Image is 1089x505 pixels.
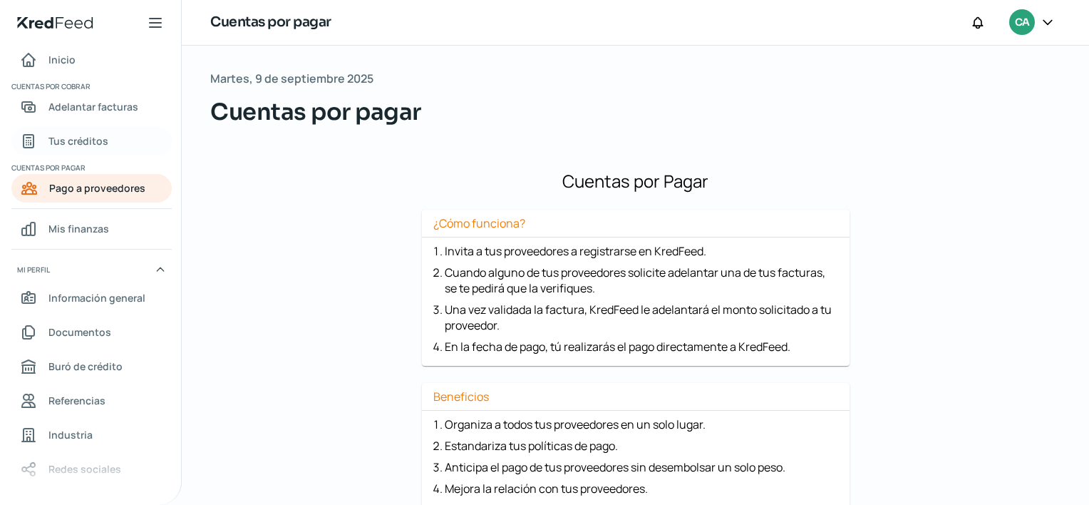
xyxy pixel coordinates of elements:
[48,289,145,307] span: Información general
[49,179,145,197] span: Pago a proveedores
[11,284,172,312] a: Información general
[422,389,850,411] h3: Beneficios
[210,12,331,33] h1: Cuentas por pagar
[11,455,172,484] a: Redes sociales
[11,387,172,415] a: Referencias
[445,339,838,354] li: En la fecha de pago, tú realizarás el pago directamente a KredFeed.
[17,263,50,276] span: Mi perfil
[11,421,172,449] a: Industria
[48,460,121,478] span: Redes sociales
[11,318,172,347] a: Documentos
[11,215,172,243] a: Mis finanzas
[11,352,172,381] a: Buró de crédito
[445,438,838,454] li: Estandariza tus políticas de pago.
[445,481,838,496] li: Mejora la relación con tus proveedores.
[11,93,172,121] a: Adelantar facturas
[445,243,838,259] li: Invita a tus proveedores a registrarse en KredFeed.
[11,46,172,74] a: Inicio
[11,127,172,155] a: Tus créditos
[48,132,108,150] span: Tus créditos
[11,161,170,174] span: Cuentas por pagar
[445,459,838,475] li: Anticipa el pago de tus proveedores sin desembolsar un solo peso.
[48,51,76,68] span: Inicio
[48,357,123,375] span: Buró de crédito
[210,68,373,89] span: Martes, 9 de septiembre 2025
[48,426,93,444] span: Industria
[216,169,1055,193] h1: Cuentas por Pagar
[445,265,838,296] li: Cuando alguno de tus proveedores solicite adelantar una de tus facturas, se te pedirá que la veri...
[48,98,138,116] span: Adelantar facturas
[210,95,421,129] span: Cuentas por pagar
[11,80,170,93] span: Cuentas por cobrar
[48,392,105,409] span: Referencias
[445,417,838,432] li: Organiza a todos tus proveedores en un solo lugar.
[11,174,172,203] a: Pago a proveedores
[48,323,111,341] span: Documentos
[422,215,850,238] h3: ¿Cómo funciona?
[48,220,109,238] span: Mis finanzas
[1015,14,1029,31] span: CA
[445,302,838,333] li: Una vez validada la factura, KredFeed le adelantará el monto solicitado a tu proveedor.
